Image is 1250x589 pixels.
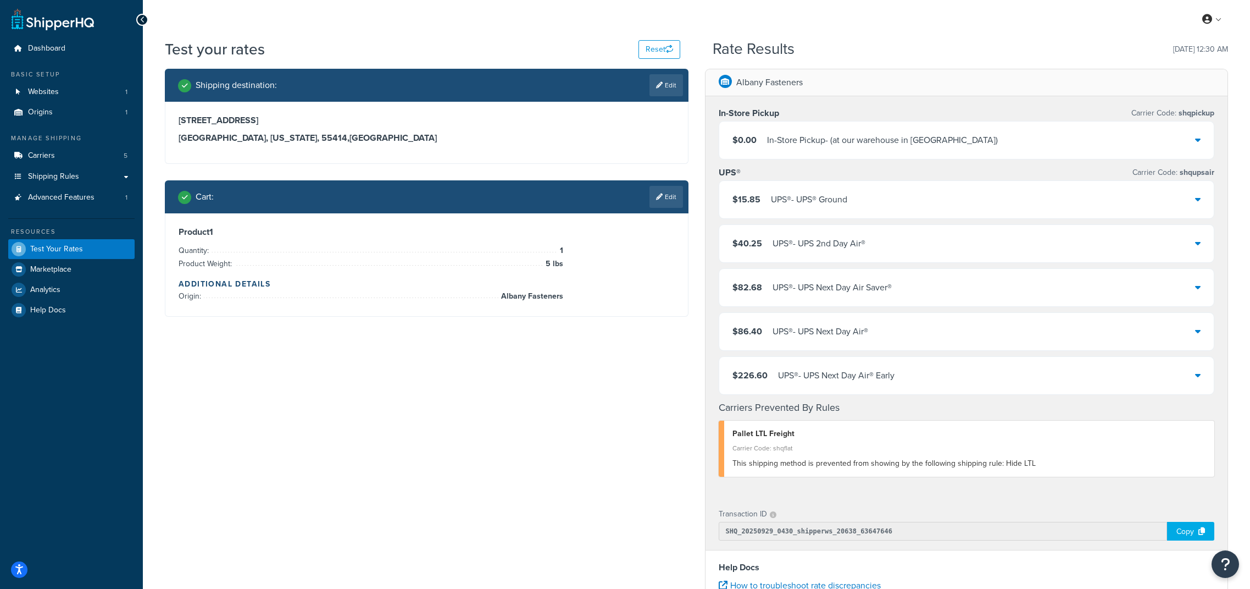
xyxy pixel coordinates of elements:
[1132,165,1214,180] p: Carrier Code:
[125,87,127,97] span: 1
[1131,106,1214,121] p: Carrier Code:
[736,75,803,90] p: Albany Fasteners
[719,108,779,119] h3: In-Store Pickup
[179,258,235,269] span: Product Weight:
[771,192,847,207] div: UPS® - UPS® Ground
[719,400,1215,415] h4: Carriers Prevented By Rules
[8,38,135,59] a: Dashboard
[8,102,135,123] li: Origins
[773,280,892,295] div: UPS® - UPS Next Day Air Saver®
[732,325,762,338] span: $86.40
[543,257,563,271] span: 5 lbs
[30,245,83,254] span: Test Your Rates
[719,507,767,522] p: Transaction ID
[8,188,135,208] li: Advanced Features
[1173,42,1228,57] p: [DATE] 12:30 AM
[1177,167,1214,178] span: shqupsair
[179,227,675,238] h3: Product 1
[8,82,135,102] li: Websites
[179,133,675,144] h3: [GEOGRAPHIC_DATA], [US_STATE], 55414 , [GEOGRAPHIC_DATA]
[30,306,66,315] span: Help Docs
[8,280,135,300] a: Analytics
[8,239,135,259] a: Test Your Rates
[8,102,135,123] a: Origins1
[732,134,757,146] span: $0.00
[30,285,60,295] span: Analytics
[719,561,1215,574] h4: Help Docs
[28,151,55,161] span: Carriers
[165,38,265,60] h1: Test your rates
[196,192,214,202] h2: Cart :
[179,278,675,290] h4: Additional Details
[732,193,760,206] span: $15.85
[649,186,683,208] a: Edit
[498,290,563,303] span: Albany Fasteners
[1167,522,1214,541] div: Copy
[8,167,135,187] a: Shipping Rules
[179,245,212,256] span: Quantity:
[28,87,59,97] span: Websites
[732,426,1207,442] div: Pallet LTL Freight
[28,44,65,53] span: Dashboard
[1212,551,1239,578] button: Open Resource Center
[649,74,683,96] a: Edit
[778,368,895,383] div: UPS® - UPS Next Day Air® Early
[30,265,71,274] span: Marketplace
[8,146,135,166] a: Carriers5
[732,369,768,382] span: $226.60
[179,290,204,302] span: Origin:
[179,115,675,126] h3: [STREET_ADDRESS]
[719,167,741,178] h3: UPS®
[732,237,762,250] span: $40.25
[28,193,95,202] span: Advanced Features
[8,134,135,143] div: Manage Shipping
[125,108,127,117] span: 1
[125,193,127,202] span: 1
[732,458,1036,469] span: This shipping method is prevented from showing by the following shipping rule: Hide LTL
[8,146,135,166] li: Carriers
[8,227,135,236] div: Resources
[8,82,135,102] a: Websites1
[732,441,1207,456] div: Carrier Code: shqflat
[8,260,135,279] a: Marketplace
[1176,107,1214,119] span: shqpickup
[28,108,53,117] span: Origins
[773,236,865,251] div: UPS® - UPS 2nd Day Air®
[8,300,135,320] a: Help Docs
[767,133,998,148] div: In-Store Pickup - (at our warehouse in [GEOGRAPHIC_DATA])
[8,188,135,208] a: Advanced Features1
[124,151,127,161] span: 5
[196,80,277,90] h2: Shipping destination :
[773,324,868,339] div: UPS® - UPS Next Day Air®
[8,70,135,79] div: Basic Setup
[732,281,762,294] span: $82.68
[713,41,795,58] h2: Rate Results
[557,244,563,257] span: 1
[638,40,680,59] button: Reset
[28,172,79,181] span: Shipping Rules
